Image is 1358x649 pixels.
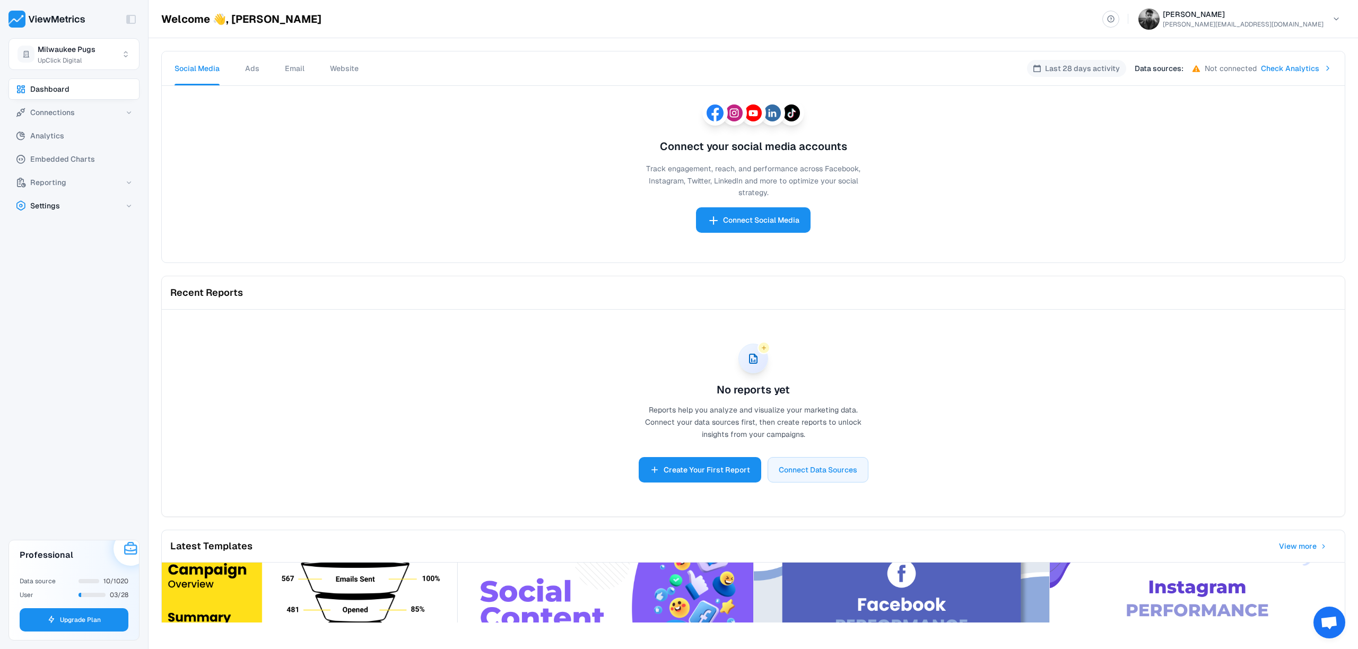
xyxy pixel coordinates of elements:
[1313,607,1345,638] div: Open chat
[38,56,82,65] span: UpClick Digital
[170,538,253,554] h2: Latest Templates
[30,199,60,212] span: Settings
[696,207,811,233] button: Connect Social Media
[161,13,321,25] h1: Welcome 👋, [PERSON_NAME]
[1045,63,1120,74] p: Last 28 days activity
[8,172,140,193] button: Reporting
[764,104,781,121] img: LinkedIn
[30,129,64,142] span: Analytics
[1163,20,1324,29] p: [PERSON_NAME][EMAIL_ADDRESS][DOMAIN_NAME]
[8,78,140,100] button: Dashboard
[20,577,56,585] span: Data source
[1270,534,1336,558] button: View more
[245,63,259,74] span: Ads
[103,576,128,586] span: 10/1020
[175,63,220,74] span: Social Media
[1261,62,1332,75] a: Check Analytics
[170,285,243,301] h2: Recent Reports
[1138,8,1160,30] img: Jeff Mankini
[30,83,69,95] span: Dashboard
[20,608,128,632] button: Upgrade Plan
[285,63,304,74] span: Email
[1205,63,1257,74] span: Not connected
[20,591,33,599] span: User
[1279,541,1317,551] span: View more
[634,163,872,199] p: Track engagement, reach, and performance across Facebook, Instagram, Twitter, LinkedIn and more t...
[726,104,743,121] img: Instagram
[8,102,140,123] button: Connections
[660,138,847,154] h3: Connect your social media accounts
[20,549,73,562] h3: Professional
[779,462,857,477] span: Connect Data Sources
[8,125,140,146] button: Analytics
[768,457,868,483] button: Connect Data Sources
[745,104,762,121] img: YouTube
[30,106,75,119] span: Connections
[110,590,128,600] span: 03/28
[8,195,140,216] button: Settings
[1135,63,1183,74] p: Data sources :
[330,63,359,74] span: Website
[783,104,800,121] img: TikTok
[30,153,95,165] span: Embedded Charts
[639,457,761,483] button: Create Your First Report
[8,148,140,170] button: Embedded Charts
[38,43,95,56] span: Milwaukee Pugs
[707,104,724,121] img: Facebook
[634,404,872,440] p: Reports help you analyze and visualize your marketing data. Connect your data sources first, then...
[717,382,790,398] h3: No reports yet
[30,176,66,189] span: Reporting
[1163,9,1324,20] h6: [PERSON_NAME]
[8,11,85,28] img: ViewMetrics's logo with text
